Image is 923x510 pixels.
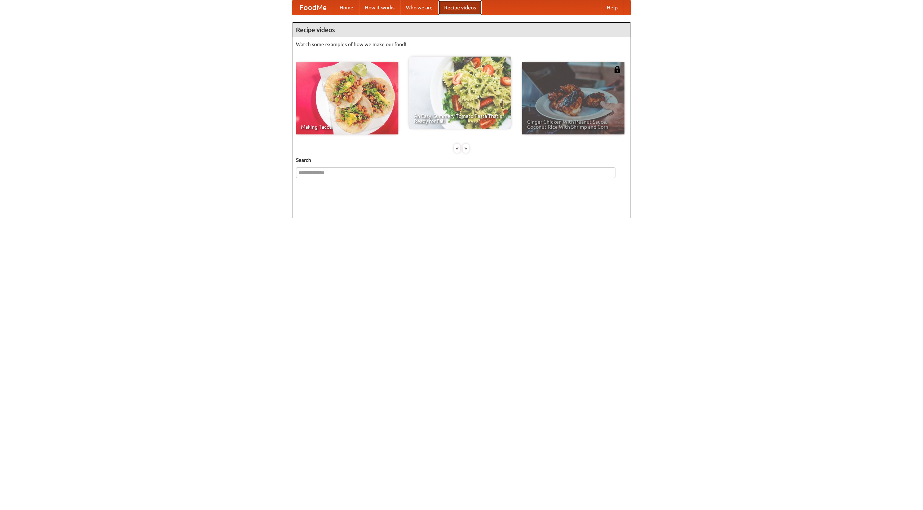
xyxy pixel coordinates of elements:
span: An Easy, Summery Tomato Pasta That's Ready for Fall [414,114,506,124]
a: Help [601,0,623,15]
a: FoodMe [292,0,334,15]
a: An Easy, Summery Tomato Pasta That's Ready for Fall [409,57,511,129]
a: Home [334,0,359,15]
div: » [463,144,469,153]
a: Recipe videos [438,0,482,15]
h4: Recipe videos [292,23,631,37]
img: 483408.png [614,66,621,73]
a: Making Tacos [296,62,398,134]
span: Making Tacos [301,124,393,129]
a: How it works [359,0,400,15]
div: « [454,144,460,153]
h5: Search [296,156,627,164]
a: Who we are [400,0,438,15]
p: Watch some examples of how we make our food! [296,41,627,48]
